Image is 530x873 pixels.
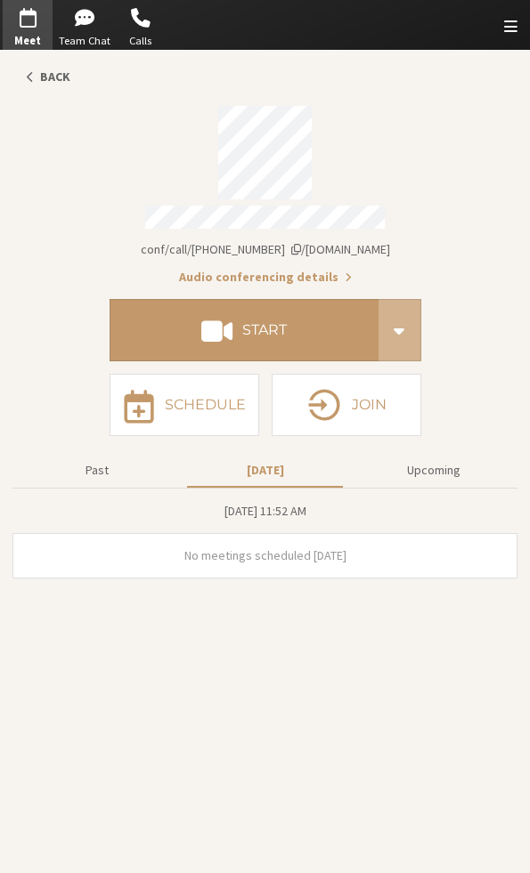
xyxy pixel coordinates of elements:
span: Copy my meeting room link [141,241,390,257]
button: Start [110,299,379,361]
span: Meet [3,33,53,50]
button: Upcoming [355,455,511,486]
button: Copy my meeting room linkCopy my meeting room link [141,240,390,259]
button: Back [12,61,81,93]
span: [DATE] 11:52 AM [224,503,306,519]
section: Today's Meetings [12,501,518,578]
h4: Schedule [165,398,246,412]
span: Team Chat [59,33,110,50]
div: Start conference options [379,299,421,361]
h4: Join [352,398,387,412]
span: No meetings scheduled [DATE] [184,547,347,563]
button: Join [272,374,421,436]
section: Account details [12,93,518,287]
button: Audio conferencing details [179,268,352,287]
button: Schedule [110,374,259,436]
h4: Start [242,323,287,337]
strong: Back [40,69,70,85]
button: [DATE] [187,455,343,486]
span: Calls [116,33,166,50]
button: Past [19,455,175,486]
